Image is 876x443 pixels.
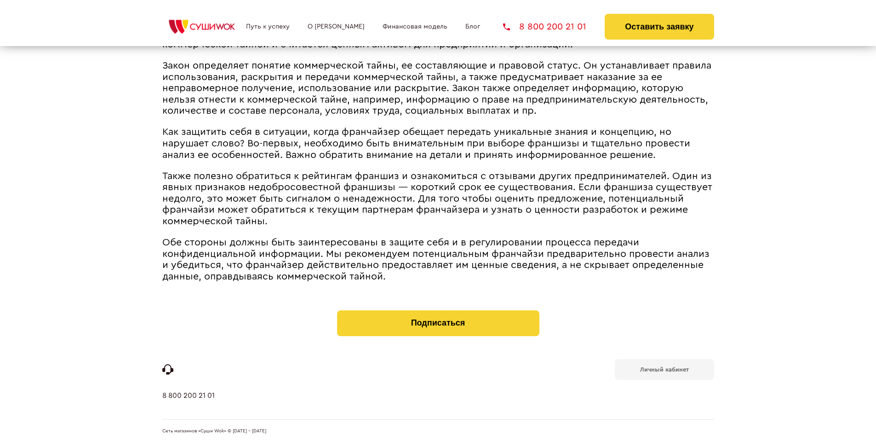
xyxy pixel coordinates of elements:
[308,23,365,30] a: О [PERSON_NAME]
[615,359,714,380] a: Личный кабинет
[162,171,712,226] span: Также полезно обратиться к рейтингам франшиз и ознакомиться с отзывами других предпринимателей. О...
[640,367,689,373] b: Личный кабинет
[162,61,711,116] span: Закон определяет понятие коммерческой тайны, ее составляющие и правовой статус. Он устанавливает ...
[162,17,694,49] span: Федеральный закон «О коммерческой тайне» регулирует вопросы, относящиеся к ее защите. Основная це...
[337,310,539,336] button: Подписаться
[162,429,266,434] span: Сеть магазинов «Суши Wok» © [DATE] - [DATE]
[605,14,714,40] button: Оставить заявку
[246,23,290,30] a: Путь к успеху
[383,23,447,30] a: Финансовая модель
[503,22,586,31] a: 8 800 200 21 01
[519,22,586,31] span: 8 800 200 21 01
[465,23,480,30] a: Блог
[162,391,215,419] a: 8 800 200 21 01
[162,238,710,281] span: Обе стороны должны быть заинтересованы в защите себя и в регулировании процесса передачи конфиден...
[162,127,690,159] span: Как защитить себя в ситуации, когда франчайзер обещает передать уникальные знания и концепцию, но...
